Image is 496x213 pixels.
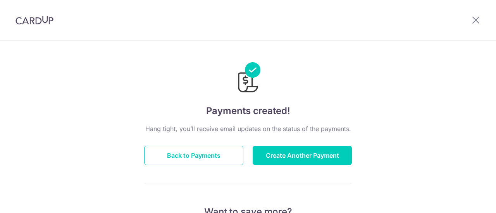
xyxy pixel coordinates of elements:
h4: Payments created! [144,104,352,118]
button: Create Another Payment [253,146,352,165]
img: CardUp [15,15,53,25]
p: Hang tight, you’ll receive email updates on the status of the payments. [144,124,352,133]
img: Payments [236,62,260,95]
button: Back to Payments [144,146,243,165]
